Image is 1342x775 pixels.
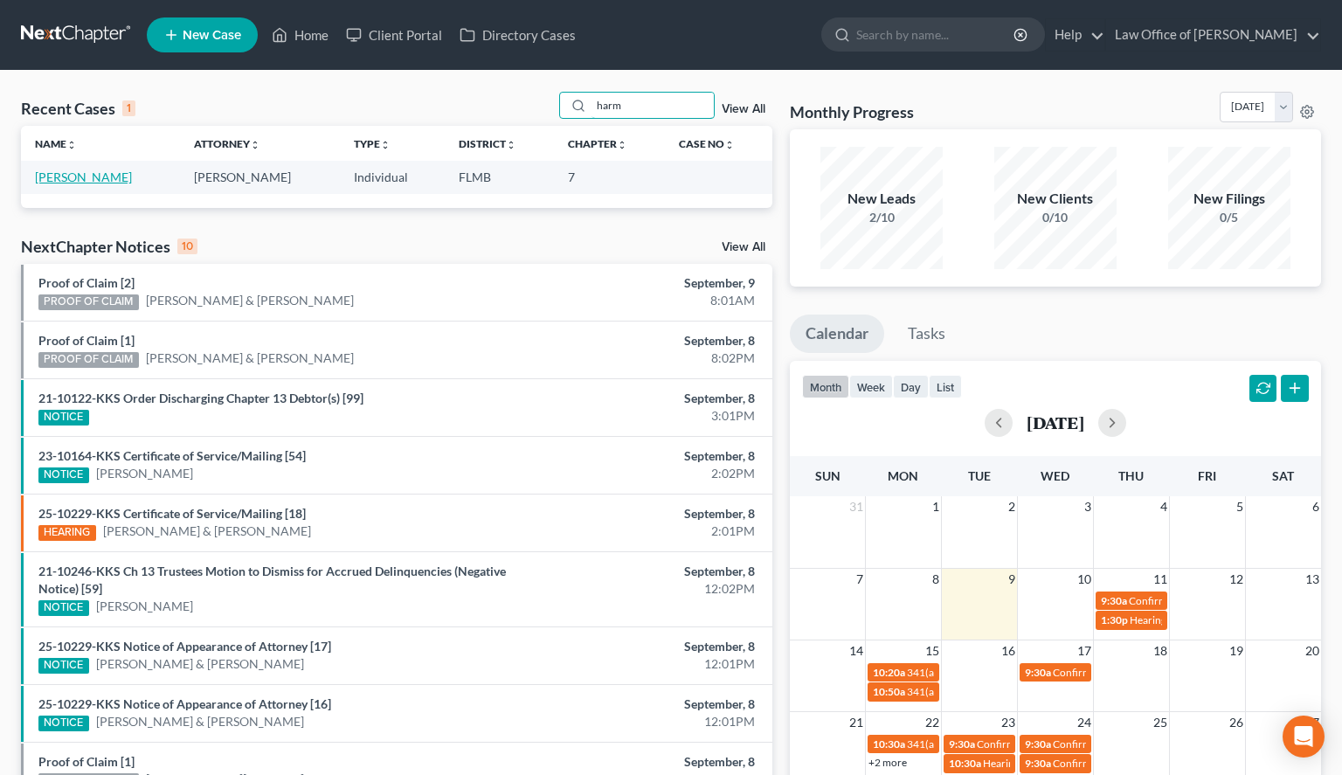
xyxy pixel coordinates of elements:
span: 1 [930,496,941,517]
i: unfold_more [66,140,77,150]
a: Home [263,19,337,51]
input: Search by name... [591,93,714,118]
a: [PERSON_NAME] & [PERSON_NAME] [146,349,354,367]
a: 21-10122-KKS Order Discharging Chapter 13 Debtor(s) [99] [38,391,363,405]
span: 10:50a [873,685,905,698]
span: 21 [847,712,865,733]
div: Open Intercom Messenger [1283,716,1325,758]
span: Hearing for Celebration Pointe Holdings, LLC [1130,613,1334,626]
div: September, 8 [528,332,755,349]
span: Fri [1198,468,1216,483]
a: 25-10229-KKS Notice of Appearance of Attorney [16] [38,696,331,711]
div: New Leads [820,189,943,209]
span: 3 [1083,496,1093,517]
span: 8 [930,569,941,590]
div: 3:01PM [528,407,755,425]
span: Hearing for [PERSON_NAME][US_STATE] [983,757,1173,770]
i: unfold_more [250,140,260,150]
span: Sat [1272,468,1294,483]
td: FLMB [445,161,554,193]
a: View All [722,103,765,115]
div: PROOF OF CLAIM [38,352,139,368]
div: 1 [122,100,135,116]
span: 14 [847,640,865,661]
span: Thu [1118,468,1144,483]
div: September, 8 [528,753,755,771]
div: 2/10 [820,209,943,226]
div: HEARING [38,525,96,541]
a: Tasks [892,315,961,353]
div: 12:02PM [528,580,755,598]
a: 25-10229-KKS Certificate of Service/Mailing [18] [38,506,306,521]
span: 9:30a [949,737,975,751]
div: 10 [177,239,197,254]
span: 13 [1304,569,1321,590]
span: 18 [1152,640,1169,661]
a: Proof of Claim [2] [38,275,135,290]
span: Mon [888,468,918,483]
span: 6 [1311,496,1321,517]
span: 9:30a [1025,737,1051,751]
a: 23-10164-KKS Certificate of Service/Mailing [54] [38,448,306,463]
span: 9:30a [1025,757,1051,770]
div: September, 8 [528,505,755,522]
i: unfold_more [617,140,627,150]
button: week [849,375,893,398]
span: 25 [1152,712,1169,733]
span: New Case [183,29,241,42]
span: 341(a) meeting for [PERSON_NAME] De [PERSON_NAME] [907,685,1174,698]
a: Help [1046,19,1104,51]
div: 0/5 [1168,209,1290,226]
div: NextChapter Notices [21,236,197,257]
span: 16 [1000,640,1017,661]
h2: [DATE] [1027,413,1084,432]
a: View All [722,241,765,253]
div: Recent Cases [21,98,135,119]
div: New Clients [994,189,1117,209]
span: 20 [1304,640,1321,661]
span: 10:30a [873,737,905,751]
span: 24 [1076,712,1093,733]
a: 21-10246-KKS Ch 13 Trustees Motion to Dismiss for Accrued Delinquencies (Negative Notice) [59] [38,564,506,596]
div: NOTICE [38,410,89,426]
span: 11 [1152,569,1169,590]
input: Search by name... [856,18,1016,51]
span: 12 [1228,569,1245,590]
span: Confirmation hearing for [PERSON_NAME] [1129,594,1327,607]
div: NOTICE [38,716,89,731]
td: [PERSON_NAME] [180,161,339,193]
a: [PERSON_NAME] & [PERSON_NAME] [96,655,304,673]
a: Districtunfold_more [459,137,516,150]
i: unfold_more [724,140,735,150]
span: 26 [1228,712,1245,733]
span: Wed [1041,468,1069,483]
button: list [929,375,962,398]
a: [PERSON_NAME] [96,598,193,615]
div: 12:01PM [528,713,755,730]
a: Proof of Claim [1] [38,333,135,348]
div: September, 8 [528,695,755,713]
i: unfold_more [506,140,516,150]
a: 25-10229-KKS Notice of Appearance of Attorney [17] [38,639,331,654]
button: day [893,375,929,398]
a: Calendar [790,315,884,353]
span: 9:30a [1025,666,1051,679]
span: 23 [1000,712,1017,733]
i: unfold_more [380,140,391,150]
span: 341(a) meeting for [PERSON_NAME] [907,666,1076,679]
a: Law Office of [PERSON_NAME] [1106,19,1320,51]
span: 10 [1076,569,1093,590]
div: PROOF OF CLAIM [38,294,139,310]
a: [PERSON_NAME] & [PERSON_NAME] [146,292,354,309]
a: Directory Cases [451,19,585,51]
button: month [802,375,849,398]
span: 2 [1006,496,1017,517]
span: 17 [1076,640,1093,661]
div: 2:02PM [528,465,755,482]
span: Confirmation hearing for [PERSON_NAME] [1053,666,1251,679]
div: NOTICE [38,467,89,483]
div: 0/10 [994,209,1117,226]
h3: Monthly Progress [790,101,914,122]
span: 5 [1235,496,1245,517]
div: New Filings [1168,189,1290,209]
